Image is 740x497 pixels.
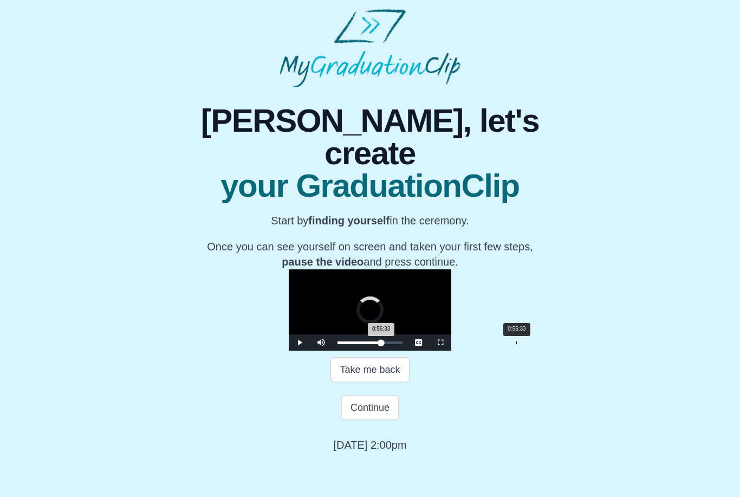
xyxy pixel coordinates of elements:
button: Continue [341,395,399,420]
img: MyGraduationClip [280,9,460,87]
p: Once you can see yourself on screen and taken your first few steps, and press continue. [185,239,555,269]
b: pause the video [282,256,363,268]
div: Video Player [289,269,451,351]
button: Take me back [330,357,409,382]
p: Start by in the ceremony. [185,213,555,228]
span: [PERSON_NAME], let's create [185,105,555,170]
b: finding yourself [308,215,390,227]
button: Fullscreen [430,334,451,351]
div: Progress Bar [337,341,403,344]
span: your GraduationClip [185,170,555,202]
button: Mute [310,334,332,351]
button: Captions [408,334,430,351]
p: [DATE] 2:00pm [333,437,406,453]
button: Play [289,334,310,351]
